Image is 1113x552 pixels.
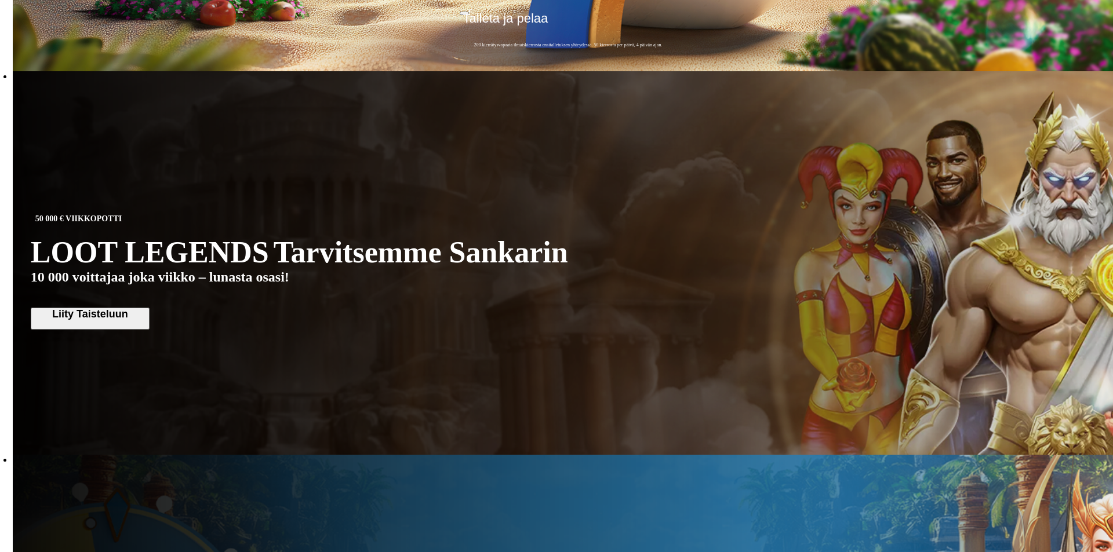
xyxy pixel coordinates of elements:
[463,11,548,34] span: Talleta ja pelaa
[460,42,677,48] span: 200 kierrätysvapaata ilmaiskierrosta ensitalletuksen yhteydessä. 50 kierrosta per päivä, 4 päivän...
[31,212,127,226] span: 50 000 € VIIKKOPOTTI
[37,309,144,320] span: Liity Taisteluun
[31,269,289,285] span: 10 000 voittajaa joka viikko – lunasta osasi!
[274,237,568,268] span: Tarvitsemme Sankarin
[469,8,472,14] span: €
[460,10,677,35] button: Talleta ja pelaa
[31,235,269,269] span: LOOT LEGENDS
